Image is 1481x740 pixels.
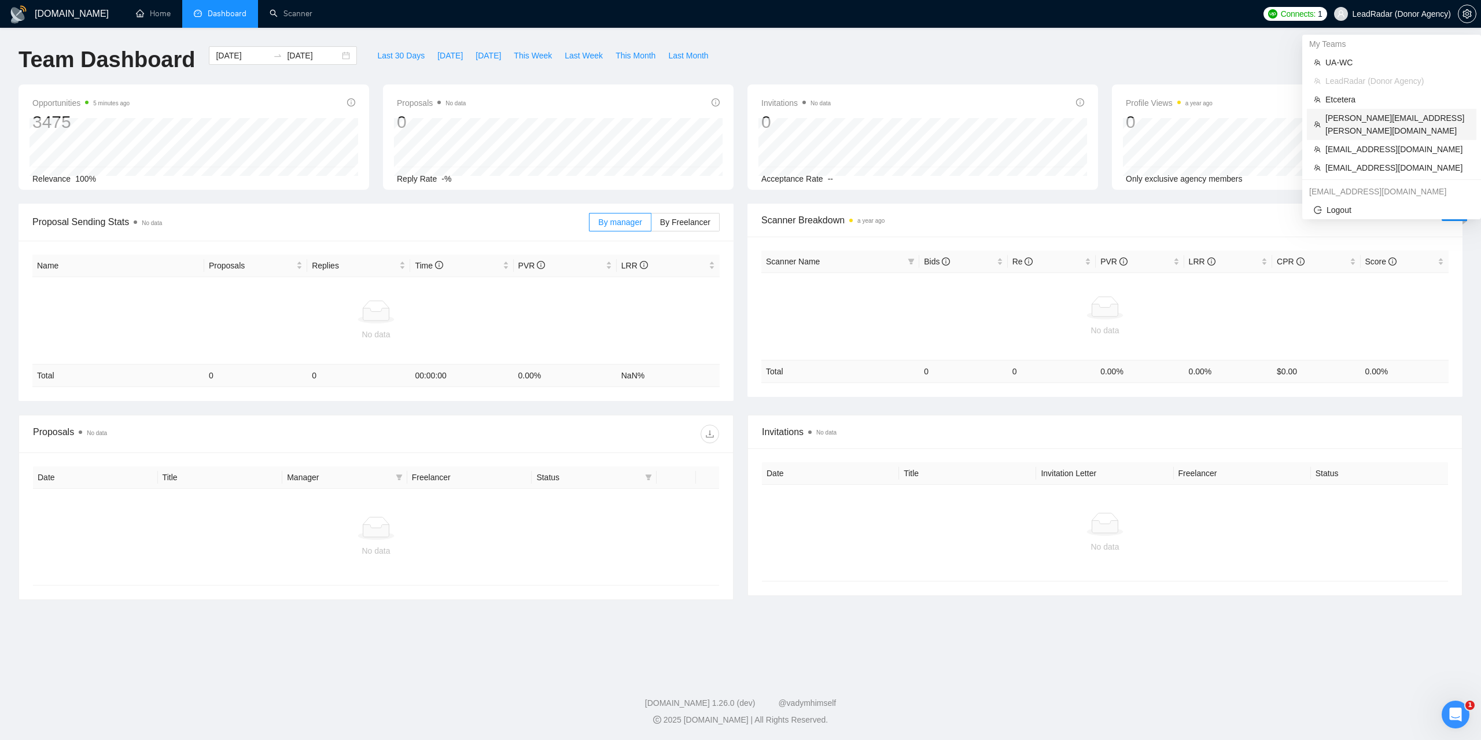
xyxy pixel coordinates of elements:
td: $ 0.00 [1272,360,1360,382]
time: 5 minutes ago [93,100,130,106]
img: upwork-logo.png [1268,9,1277,19]
span: Opportunities [32,96,130,110]
span: Last 30 Days [377,49,425,62]
span: info-circle [1076,98,1084,106]
td: 0 [919,360,1007,382]
a: homeHome [136,9,171,19]
span: UA-WC [1325,56,1469,69]
td: 0.00 % [1096,360,1184,382]
button: Last 30 Days [371,46,431,65]
span: Last Week [565,49,603,62]
th: Name [32,255,204,277]
td: 0 [1008,360,1096,382]
div: No data [42,544,710,557]
span: Invitations [762,425,1448,439]
th: Date [762,462,899,485]
span: Connects: [1281,8,1316,20]
span: info-circle [640,261,648,269]
span: filter [393,469,405,486]
span: download [701,429,719,439]
th: Invitation Letter [1036,462,1173,485]
span: PVR [1100,257,1128,266]
div: Proposals [33,425,376,443]
th: Freelancer [1174,462,1311,485]
span: Time [415,261,443,270]
span: Status [536,471,640,484]
span: Replies [312,259,397,272]
td: NaN % [617,365,720,387]
span: [DATE] [437,49,463,62]
div: 0 [1126,111,1213,133]
span: swap-right [273,51,282,60]
a: [DOMAIN_NAME] 1.26.0 (dev) [645,698,756,708]
span: Scanner Breakdown [761,213,1449,227]
button: This Month [609,46,662,65]
span: info-circle [1025,257,1033,266]
span: logout [1314,206,1322,214]
img: logo [9,5,28,24]
span: Proposals [209,259,294,272]
span: By manager [598,218,642,227]
span: Logout [1314,204,1469,216]
span: info-circle [435,261,443,269]
span: filter [396,474,403,481]
span: to [273,51,282,60]
td: Total [761,360,919,382]
div: 2025 [DOMAIN_NAME] | All Rights Reserved. [9,714,1472,726]
td: 0.00 % [1184,360,1272,382]
time: a year ago [857,218,885,224]
button: Last Month [662,46,714,65]
span: Acceptance Rate [761,174,823,183]
span: By Freelancer [660,218,710,227]
input: Start date [216,49,268,62]
span: -- [828,174,833,183]
span: team [1314,78,1321,84]
th: Title [899,462,1036,485]
span: info-circle [942,257,950,266]
span: info-circle [537,261,545,269]
span: Scanner Name [766,257,820,266]
span: Manager [287,471,391,484]
a: searchScanner [270,9,312,19]
button: download [701,425,719,443]
span: info-circle [347,98,355,106]
span: 100% [75,174,96,183]
span: [EMAIL_ADDRESS][DOMAIN_NAME] [1325,161,1469,174]
span: Invitations [761,96,831,110]
span: filter [905,253,917,270]
span: filter [908,258,915,265]
h1: Team Dashboard [19,46,195,73]
span: team [1314,121,1321,128]
th: Proposals [204,255,307,277]
span: PVR [518,261,546,270]
td: 00:00:00 [410,365,513,387]
div: My Teams [1302,35,1481,53]
div: No data [37,328,715,341]
span: Score [1365,257,1397,266]
span: LeadRadar (Donor Agency) [1325,75,1469,87]
span: copyright [653,716,661,724]
td: 0.00 % [514,365,617,387]
div: No data [766,324,1444,337]
th: Title [158,466,283,489]
td: 0 [307,365,410,387]
span: No data [142,220,162,226]
span: Re [1012,257,1033,266]
span: info-circle [1296,257,1305,266]
a: setting [1458,9,1476,19]
span: This Month [616,49,655,62]
span: 1 [1318,8,1322,20]
span: team [1314,146,1321,153]
button: [DATE] [469,46,507,65]
a: @vadymhimself [778,698,836,708]
button: setting [1458,5,1476,23]
td: 0.00 % [1361,360,1449,382]
span: info-circle [712,98,720,106]
span: Last Month [668,49,708,62]
span: Relevance [32,174,71,183]
span: info-circle [1119,257,1128,266]
span: LRR [1189,257,1215,266]
div: 0 [761,111,831,133]
span: user [1337,10,1345,18]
